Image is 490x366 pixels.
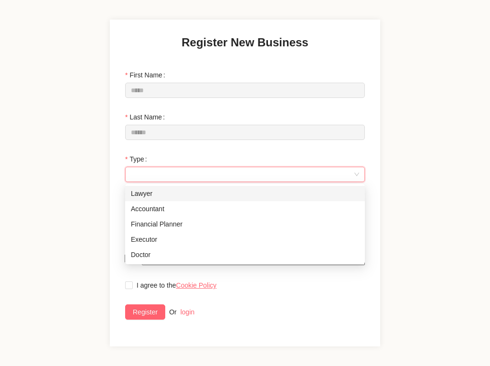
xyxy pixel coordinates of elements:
div: Accountant [131,204,359,214]
a: Cookie Policy [176,281,217,289]
div: Financial Planner [125,216,365,232]
input: Last Name [125,125,365,140]
span: I agree to the [133,280,220,291]
div: Executor [131,234,359,245]
div: Financial Planner [131,219,359,229]
div: Doctor [125,247,365,262]
div: Doctor [131,249,359,260]
input: First Name [125,83,365,98]
label: Last Name [125,109,169,125]
button: Register [125,304,165,320]
div: Accountant [125,201,365,216]
div: Or [169,307,177,317]
label: First Name [125,67,169,83]
label: Type [125,151,151,167]
span: Register [133,307,158,317]
a: login [181,308,195,316]
div: Lawyer [125,186,365,201]
div: Lawyer [131,188,359,199]
div: Executor [125,232,365,247]
h3: Register New Business [181,35,308,50]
